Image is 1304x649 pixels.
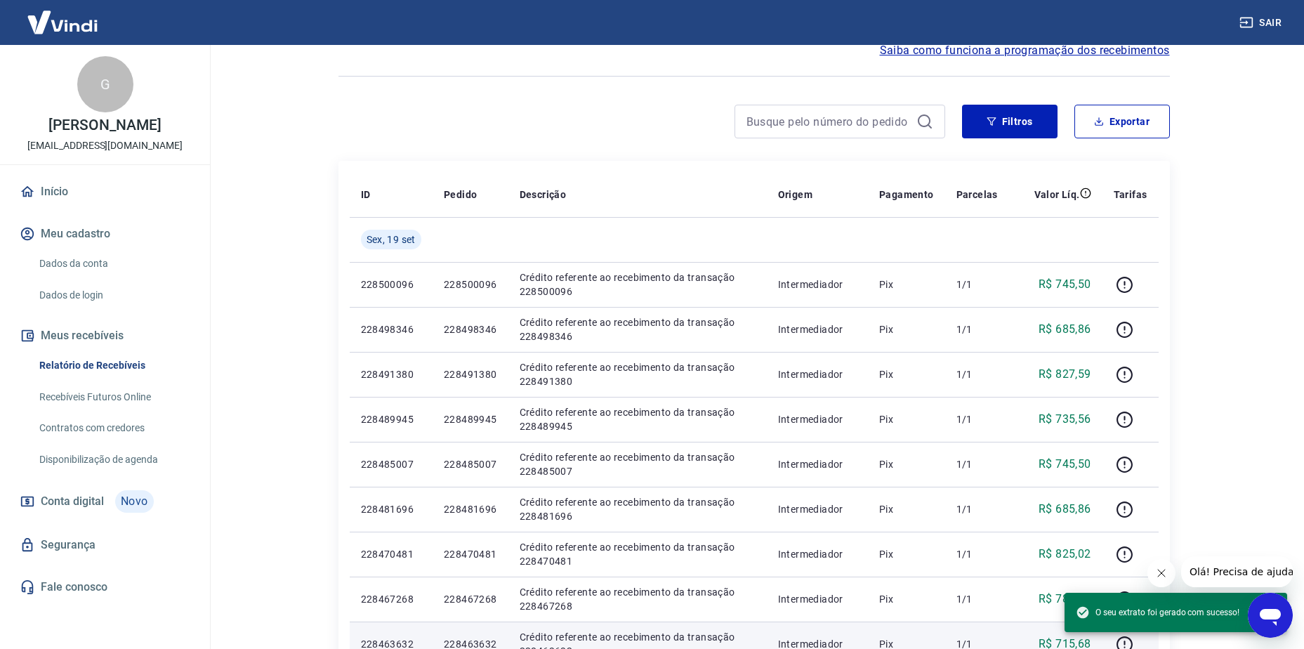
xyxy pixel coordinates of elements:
p: Crédito referente ao recebimento da transação 228485007 [520,450,756,478]
p: 1/1 [956,547,998,561]
a: Fale conosco [17,572,193,603]
p: [PERSON_NAME] [48,118,161,133]
span: Olá! Precisa de ajuda? [8,10,118,21]
p: Pix [879,457,934,471]
button: Meus recebíveis [17,320,193,351]
p: Pix [879,592,934,606]
p: Intermediador [778,547,857,561]
p: 228485007 [444,457,497,471]
div: G [77,56,133,112]
p: R$ 827,59 [1039,366,1091,383]
p: Crédito referente ao recebimento da transação 228470481 [520,540,756,568]
p: Pix [879,502,934,516]
p: Pix [879,367,934,381]
p: 1/1 [956,367,998,381]
p: 228491380 [444,367,497,381]
p: Intermediador [778,592,857,606]
p: [EMAIL_ADDRESS][DOMAIN_NAME] [27,138,183,153]
p: Pagamento [879,188,934,202]
button: Filtros [962,105,1058,138]
a: Relatório de Recebíveis [34,351,193,380]
p: Crédito referente ao recebimento da transação 228498346 [520,315,756,343]
p: 228489945 [444,412,497,426]
p: 228470481 [361,547,421,561]
p: Pedido [444,188,477,202]
p: 1/1 [956,592,998,606]
p: 228500096 [361,277,421,291]
a: Recebíveis Futuros Online [34,383,193,412]
p: R$ 685,86 [1039,501,1091,518]
p: 228470481 [444,547,497,561]
p: Intermediador [778,322,857,336]
p: R$ 785,26 [1039,591,1091,608]
p: 228467268 [361,592,421,606]
p: ID [361,188,371,202]
a: Saiba como funciona a programação dos recebimentos [880,42,1170,59]
input: Busque pelo número do pedido [746,111,911,132]
p: Descrição [520,188,567,202]
span: Novo [115,490,154,513]
a: Conta digitalNovo [17,485,193,518]
p: 228489945 [361,412,421,426]
p: R$ 745,50 [1039,456,1091,473]
p: Pix [879,277,934,291]
iframe: Mensagem da empresa [1181,556,1293,587]
p: Parcelas [956,188,998,202]
p: R$ 685,86 [1039,321,1091,338]
button: Sair [1237,10,1287,36]
a: Contratos com credores [34,414,193,442]
p: Origem [778,188,812,202]
p: 1/1 [956,412,998,426]
span: Conta digital [41,492,104,511]
p: 1/1 [956,277,998,291]
a: Dados de login [34,281,193,310]
p: Intermediador [778,412,857,426]
a: Dados da conta [34,249,193,278]
p: R$ 825,02 [1039,546,1091,563]
p: Crédito referente ao recebimento da transação 228500096 [520,270,756,299]
p: Crédito referente ao recebimento da transação 228481696 [520,495,756,523]
p: 228485007 [361,457,421,471]
p: 228481696 [444,502,497,516]
p: Pix [879,547,934,561]
button: Exportar [1074,105,1170,138]
span: Sex, 19 set [367,232,416,247]
p: Crédito referente ao recebimento da transação 228467268 [520,585,756,613]
p: 1/1 [956,457,998,471]
p: Valor Líq. [1034,188,1080,202]
p: Crédito referente ao recebimento da transação 228489945 [520,405,756,433]
p: 228491380 [361,367,421,381]
p: R$ 735,56 [1039,411,1091,428]
p: 228498346 [361,322,421,336]
img: Vindi [17,1,108,44]
p: 228500096 [444,277,497,291]
p: R$ 745,50 [1039,276,1091,293]
p: Crédito referente ao recebimento da transação 228491380 [520,360,756,388]
p: Intermediador [778,277,857,291]
p: 228481696 [361,502,421,516]
a: Início [17,176,193,207]
iframe: Botão para abrir a janela de mensagens [1248,593,1293,638]
p: 1/1 [956,322,998,336]
p: Tarifas [1114,188,1147,202]
p: 228467268 [444,592,497,606]
p: Pix [879,322,934,336]
span: O seu extrato foi gerado com sucesso! [1076,605,1239,619]
iframe: Fechar mensagem [1147,559,1175,587]
a: Segurança [17,530,193,560]
p: 1/1 [956,502,998,516]
a: Disponibilização de agenda [34,445,193,474]
p: Intermediador [778,367,857,381]
p: Intermediador [778,502,857,516]
p: Intermediador [778,457,857,471]
p: Pix [879,412,934,426]
p: 228498346 [444,322,497,336]
button: Meu cadastro [17,218,193,249]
